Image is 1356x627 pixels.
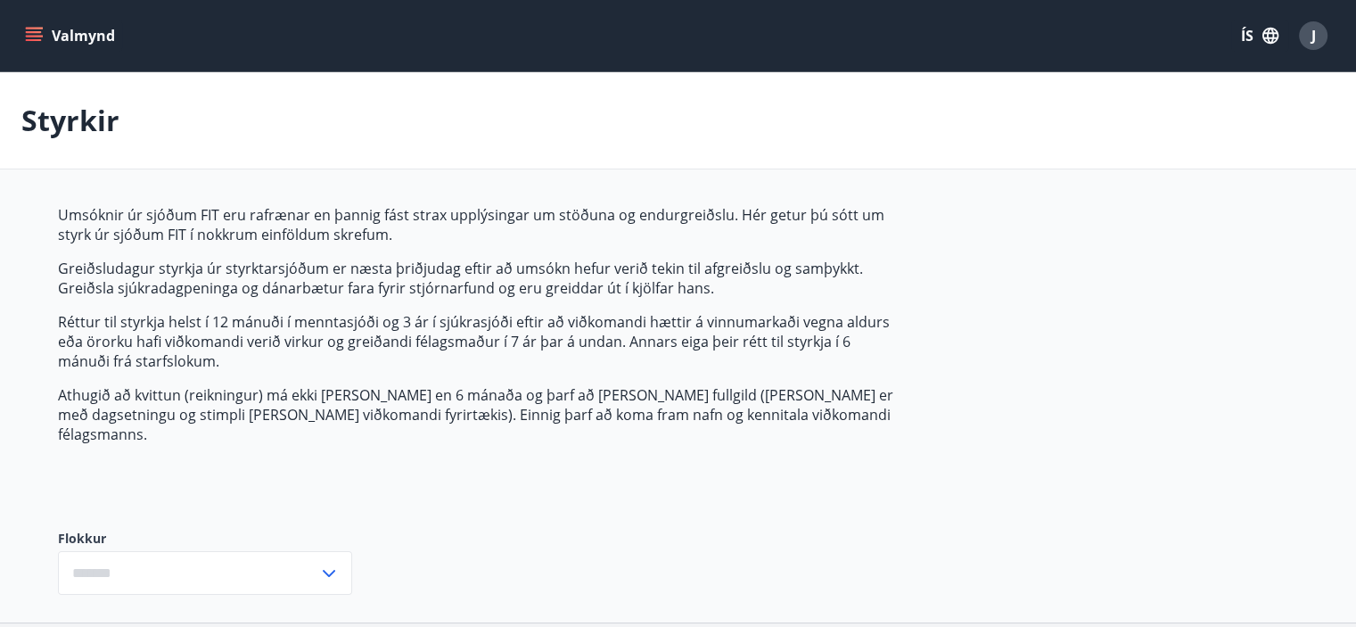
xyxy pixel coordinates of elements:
p: Greiðsludagur styrkja úr styrktarsjóðum er næsta þriðjudag eftir að umsókn hefur verið tekin til ... [58,259,900,298]
p: Umsóknir úr sjóðum FIT eru rafrænar en þannig fást strax upplýsingar um stöðuna og endurgreiðslu.... [58,205,900,244]
button: ÍS [1231,20,1288,52]
label: Flokkur [58,530,352,548]
span: J [1311,26,1316,45]
p: Réttur til styrkja helst í 12 mánuði í menntasjóði og 3 ár í sjúkrasjóði eftir að viðkomandi hætt... [58,312,900,371]
p: Styrkir [21,101,119,140]
button: menu [21,20,122,52]
button: J [1292,14,1335,57]
p: Athugið að kvittun (reikningur) má ekki [PERSON_NAME] en 6 mánaða og þarf að [PERSON_NAME] fullgi... [58,385,900,444]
